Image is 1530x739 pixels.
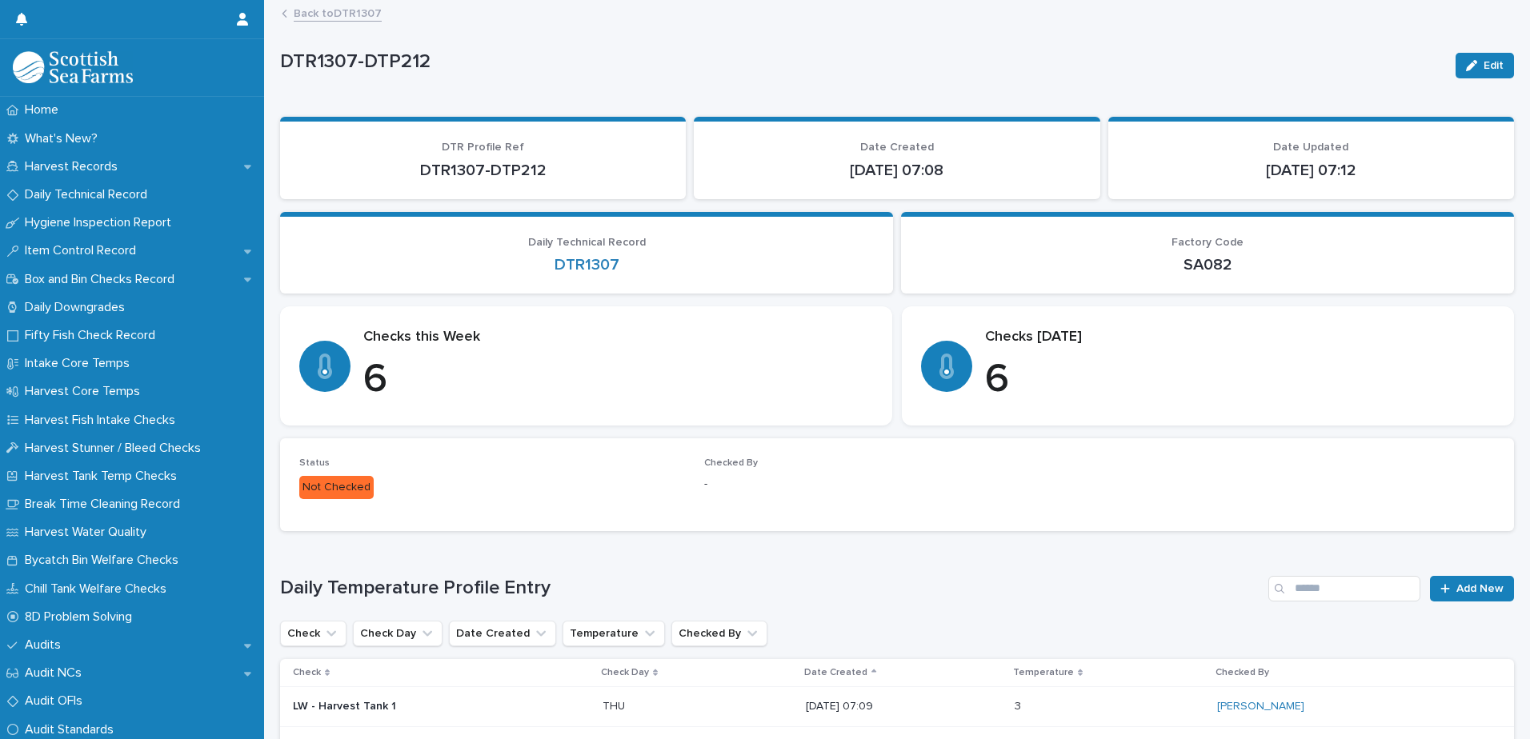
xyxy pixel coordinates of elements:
[353,621,443,646] button: Check Day
[1217,700,1304,713] a: [PERSON_NAME]
[18,637,74,653] p: Audits
[280,621,346,646] button: Check
[1013,664,1074,681] p: Temperature
[806,700,1001,713] p: [DATE] 07:09
[704,458,758,468] span: Checked By
[18,215,184,230] p: Hygiene Inspection Report
[563,621,665,646] button: Temperature
[293,664,321,681] p: Check
[18,131,110,146] p: What's New?
[1216,664,1269,681] p: Checked By
[18,553,191,568] p: Bycatch Bin Welfare Checks
[18,159,130,174] p: Harvest Records
[18,413,188,428] p: Harvest Fish Intake Checks
[1127,161,1495,180] p: [DATE] 07:12
[280,577,1262,600] h1: Daily Temperature Profile Entry
[363,356,873,404] p: 6
[280,50,1443,74] p: DTR1307-DTP212
[18,469,190,484] p: Harvest Tank Temp Checks
[18,356,142,371] p: Intake Core Temps
[18,581,179,597] p: Chill Tank Welfare Checks
[1273,142,1348,153] span: Date Updated
[18,328,168,343] p: Fifty Fish Check Record
[363,329,873,346] p: Checks this Week
[18,665,94,681] p: Audit NCs
[293,700,573,713] p: LW - Harvest Tank 1
[299,161,667,180] p: DTR1307-DTP212
[804,664,867,681] p: Date Created
[18,525,159,540] p: Harvest Water Quality
[1456,583,1504,594] span: Add New
[18,693,95,709] p: Audit OFIs
[603,697,628,713] p: THU
[860,142,934,153] span: Date Created
[601,664,649,681] p: Check Day
[18,187,160,202] p: Daily Technical Record
[294,3,382,22] a: Back toDTR1307
[18,441,214,456] p: Harvest Stunner / Bleed Checks
[704,476,1090,493] p: -
[1268,576,1420,601] input: Search
[18,497,193,512] p: Break Time Cleaning Record
[1172,237,1244,248] span: Factory Code
[18,102,71,118] p: Home
[1015,697,1024,713] p: 3
[13,51,133,83] img: mMrefqRFQpe26GRNOUkG
[985,356,1495,404] p: 6
[713,161,1080,180] p: [DATE] 07:08
[18,722,126,737] p: Audit Standards
[449,621,556,646] button: Date Created
[1484,60,1504,71] span: Edit
[18,243,149,258] p: Item Control Record
[280,686,1514,726] tr: LW - Harvest Tank 1THUTHU [DATE] 07:0933 [PERSON_NAME]
[1430,576,1514,601] a: Add New
[18,272,187,287] p: Box and Bin Checks Record
[1456,53,1514,78] button: Edit
[299,476,374,499] div: Not Checked
[442,142,524,153] span: DTR Profile Ref
[920,255,1495,274] p: SA082
[555,255,619,274] a: DTR1307
[18,300,138,315] p: Daily Downgrades
[18,384,153,399] p: Harvest Core Temps
[985,329,1495,346] p: Checks [DATE]
[299,458,330,468] span: Status
[671,621,767,646] button: Checked By
[18,609,145,625] p: 8D Problem Solving
[528,237,646,248] span: Daily Technical Record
